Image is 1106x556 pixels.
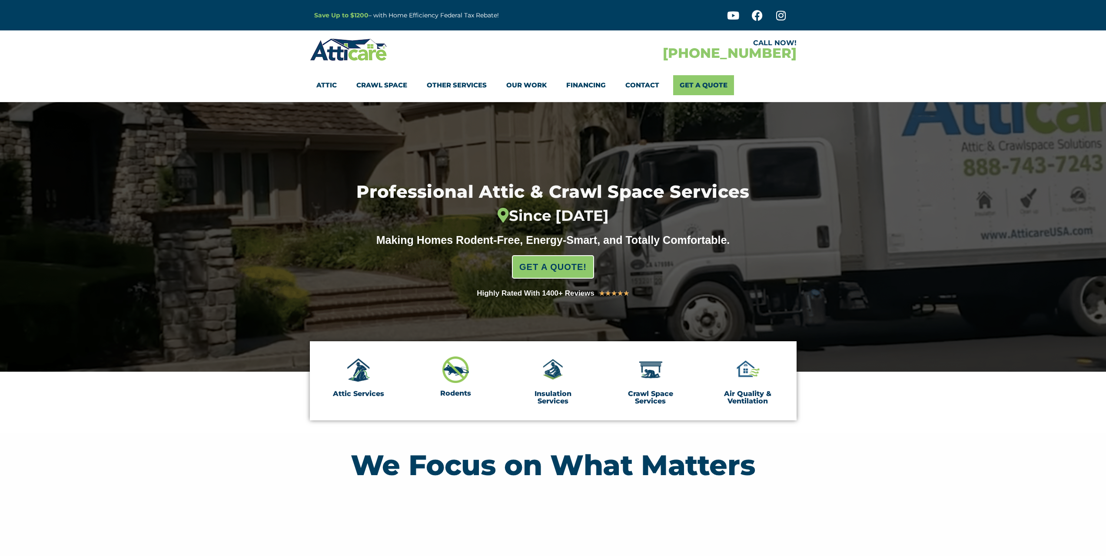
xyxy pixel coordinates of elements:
[724,390,771,406] a: Air Quality & Ventilation
[477,287,595,300] div: Highly Rated With 1400+ Reviews
[360,233,747,246] div: Making Homes Rodent-Free, Energy-Smart, and Totally Comfortable.
[566,75,606,95] a: Financing
[440,389,471,397] a: Rodents
[625,75,659,95] a: Contact
[427,75,487,95] a: Other Services
[506,75,547,95] a: Our Work
[673,75,734,95] a: Get A Quote
[623,288,629,299] i: ★
[617,288,623,299] i: ★
[316,183,790,225] h1: Professional Attic & Crawl Space Services
[356,75,407,95] a: Crawl Space
[605,288,611,299] i: ★
[316,207,790,225] div: Since [DATE]
[519,258,587,276] span: GET A QUOTE!
[599,288,605,299] i: ★
[512,255,594,279] a: GET A QUOTE!
[314,10,596,20] p: – with Home Efficiency Federal Tax Rebate!
[316,75,337,95] a: Attic
[628,390,673,406] a: Crawl Space Services
[316,75,790,95] nav: Menu
[333,390,384,398] a: Attic Services
[599,288,629,299] div: 5/5
[553,40,797,47] div: CALL NOW!
[314,11,369,19] a: Save Up to $1200
[611,288,617,299] i: ★
[314,451,792,479] h2: We Focus on What Matters
[535,390,571,406] a: Insulation Services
